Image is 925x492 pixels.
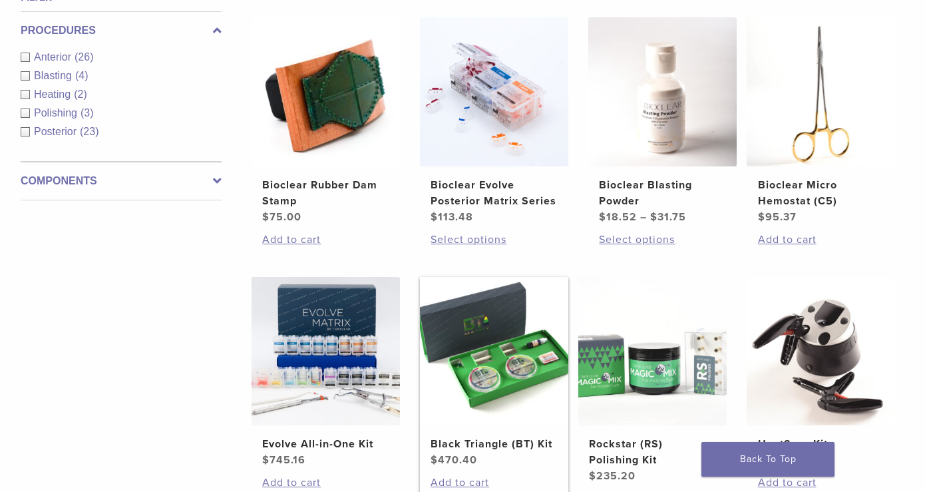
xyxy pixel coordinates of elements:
bdi: 18.52 [599,210,637,224]
span: $ [758,210,765,224]
img: Bioclear Blasting Powder [588,17,737,166]
a: Bioclear Micro Hemostat (C5)Bioclear Micro Hemostat (C5) $95.37 [747,17,895,224]
img: Bioclear Micro Hemostat (C5) [747,17,895,166]
h2: Rockstar (RS) Polishing Kit [589,436,715,468]
a: Bioclear Rubber Dam StampBioclear Rubber Dam Stamp $75.00 [252,17,400,224]
img: HeatSync Kit [747,277,895,425]
bdi: 745.16 [262,453,305,467]
h2: Bioclear Micro Hemostat (C5) [758,177,884,209]
span: – [640,210,647,224]
a: HeatSync KitHeatSync Kit $1,041.70 [747,277,895,468]
bdi: 470.40 [431,453,477,467]
span: Polishing [34,107,81,119]
a: Evolve All-in-One KitEvolve All-in-One Kit $745.16 [252,277,400,468]
h2: HeatSync Kit [758,436,884,452]
img: Bioclear Evolve Posterior Matrix Series [420,17,568,166]
a: Add to cart: “Black Triangle (BT) Kit” [431,475,557,491]
h2: Bioclear Blasting Powder [599,177,725,209]
span: (2) [74,89,87,100]
a: Bioclear Blasting PowderBioclear Blasting Powder [588,17,737,224]
a: Select options for “Bioclear Evolve Posterior Matrix Series” [431,232,557,248]
a: Rockstar (RS) Polishing KitRockstar (RS) Polishing Kit $235.20 [578,277,727,484]
label: Components [21,173,222,189]
span: $ [262,210,270,224]
h2: Bioclear Evolve Posterior Matrix Series [431,177,557,209]
a: Add to cart: “Evolve All-in-One Kit” [262,475,389,491]
span: $ [431,210,438,224]
img: Black Triangle (BT) Kit [420,277,568,425]
bdi: 31.75 [650,210,686,224]
span: Posterior [34,126,80,137]
h2: Bioclear Rubber Dam Stamp [262,177,389,209]
a: Add to cart: “Bioclear Micro Hemostat (C5)” [758,232,884,248]
span: $ [589,469,596,483]
img: Bioclear Rubber Dam Stamp [252,17,400,166]
span: (23) [80,126,98,137]
span: $ [599,210,606,224]
a: Bioclear Evolve Posterior Matrix SeriesBioclear Evolve Posterior Matrix Series $113.48 [420,17,568,224]
a: Select options for “Bioclear Blasting Powder” [599,232,725,248]
img: Rockstar (RS) Polishing Kit [578,277,727,425]
span: (4) [75,70,89,81]
span: (3) [81,107,94,119]
img: Evolve All-in-One Kit [252,277,400,425]
a: Add to cart: “HeatSync Kit” [758,475,884,491]
span: $ [262,453,270,467]
bdi: 113.48 [431,210,473,224]
a: Black Triangle (BT) KitBlack Triangle (BT) Kit $470.40 [420,277,568,468]
span: Blasting [34,70,75,81]
h2: Black Triangle (BT) Kit [431,436,557,452]
span: Anterior [34,51,75,63]
bdi: 95.37 [758,210,797,224]
span: $ [650,210,657,224]
a: Add to cart: “Bioclear Rubber Dam Stamp” [262,232,389,248]
bdi: 75.00 [262,210,301,224]
bdi: 235.20 [589,469,636,483]
h2: Evolve All-in-One Kit [262,436,389,452]
span: (26) [75,51,93,63]
label: Procedures [21,23,222,39]
span: $ [431,453,438,467]
span: Heating [34,89,74,100]
a: Back To Top [701,442,834,477]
